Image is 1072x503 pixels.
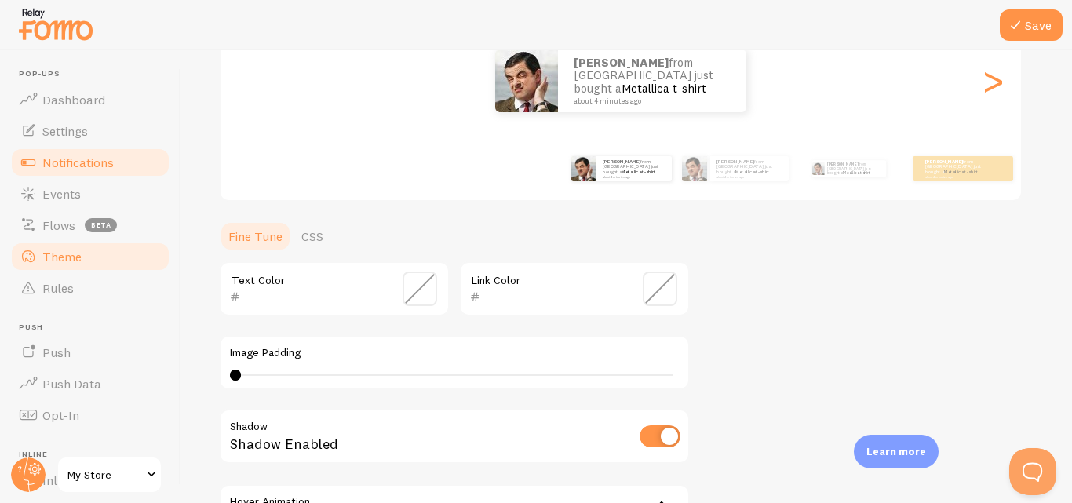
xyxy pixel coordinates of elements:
[9,337,171,368] a: Push
[866,444,926,459] p: Learn more
[42,280,74,296] span: Rules
[9,84,171,115] a: Dashboard
[42,155,114,170] span: Notifications
[682,156,707,181] img: Fomo
[925,175,986,178] small: about 4 minutes ago
[983,24,1002,137] div: Next slide
[495,49,558,112] img: Fomo
[9,368,171,399] a: Push Data
[42,123,88,139] span: Settings
[9,210,171,241] a: Flows beta
[19,323,171,333] span: Push
[603,159,665,178] p: from [GEOGRAPHIC_DATA] just bought a
[574,97,726,105] small: about 4 minutes ago
[716,175,781,178] small: about 4 minutes ago
[827,162,859,166] strong: [PERSON_NAME]
[925,159,988,178] p: from [GEOGRAPHIC_DATA] just bought a
[944,169,978,175] a: Metallica t-shirt
[9,399,171,431] a: Opt-In
[735,169,769,175] a: Metallica t-shirt
[42,407,79,423] span: Opt-In
[67,465,142,484] span: My Store
[603,175,664,178] small: about 4 minutes ago
[42,92,105,108] span: Dashboard
[292,221,333,252] a: CSS
[9,115,171,147] a: Settings
[571,156,596,181] img: Fomo
[85,218,117,232] span: beta
[42,217,75,233] span: Flows
[9,178,171,210] a: Events
[42,344,71,360] span: Push
[16,4,95,44] img: fomo-relay-logo-orange.svg
[230,346,679,360] label: Image Padding
[854,435,939,468] div: Learn more
[574,56,731,105] p: from [GEOGRAPHIC_DATA] just bought a
[622,81,706,96] a: Metallica t-shirt
[827,160,880,177] p: from [GEOGRAPHIC_DATA] just bought a
[622,169,655,175] a: Metallica t-shirt
[843,170,870,175] a: Metallica t-shirt
[9,272,171,304] a: Rules
[219,409,690,466] div: Shadow Enabled
[574,55,669,70] strong: [PERSON_NAME]
[42,186,81,202] span: Events
[716,159,782,178] p: from [GEOGRAPHIC_DATA] just bought a
[716,159,754,165] strong: [PERSON_NAME]
[42,249,82,264] span: Theme
[811,162,824,175] img: Fomo
[219,221,292,252] a: Fine Tune
[42,376,101,392] span: Push Data
[603,159,640,165] strong: [PERSON_NAME]
[19,69,171,79] span: Pop-ups
[1009,448,1056,495] iframe: Help Scout Beacon - Open
[925,159,963,165] strong: [PERSON_NAME]
[57,456,162,494] a: My Store
[19,450,171,460] span: Inline
[9,241,171,272] a: Theme
[9,147,171,178] a: Notifications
